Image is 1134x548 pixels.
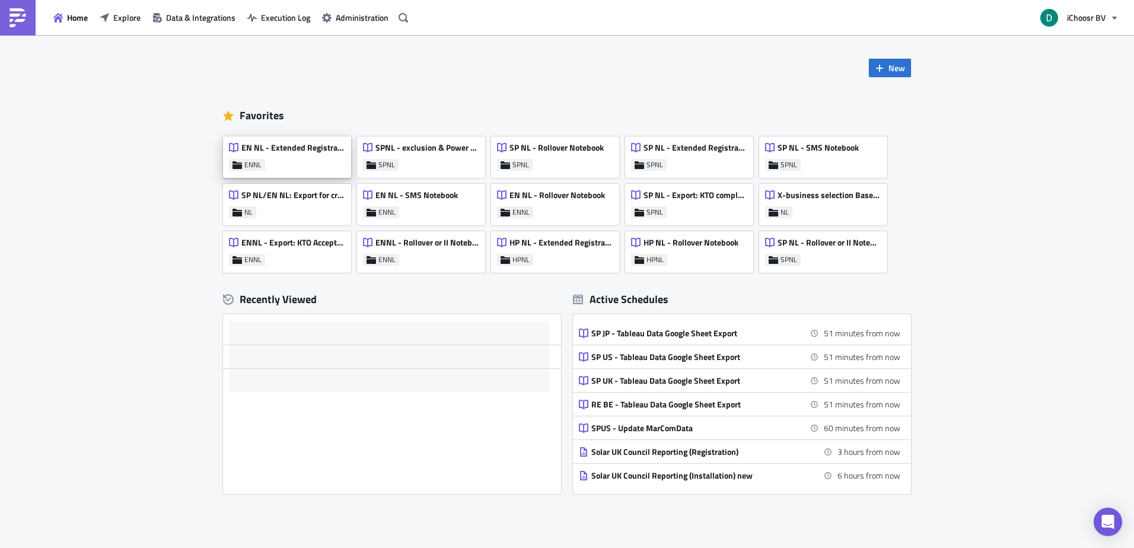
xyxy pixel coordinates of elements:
[837,469,900,482] time: 2025-08-18 15:00
[261,11,310,24] span: Execution Log
[241,8,316,27] button: Execution Log
[824,327,900,339] time: 2025-08-18 10:00
[869,59,911,77] button: New
[579,345,900,368] a: SP US - Tableau Data Google Sheet Export51 minutes from now
[579,440,900,463] a: Solar UK Council Reporting (Registration)3 hours from now
[591,470,799,481] div: Solar UK Council Reporting (Installation) new
[375,142,479,153] span: SPNL - exclusion & Power back to grid list
[491,178,625,225] a: EN NL - Rollover NotebookENNL
[316,8,394,27] button: Administration
[824,351,900,363] time: 2025-08-18 10:00
[512,160,529,170] span: SPNL
[646,160,663,170] span: SPNL
[241,190,345,200] span: SP NL/EN NL: Export for cross check with CRM VEH
[1094,508,1122,536] div: Open Intercom Messenger
[781,160,797,170] span: SPNL
[241,142,345,153] span: EN NL - Extended Registrations export
[579,321,900,345] a: SP JP - Tableau Data Google Sheet Export51 minutes from now
[579,416,900,439] a: SPUS - Update MarComData60 minutes from now
[837,445,900,458] time: 2025-08-18 12:00
[223,130,357,178] a: EN NL - Extended Registrations exportENNL
[113,11,141,24] span: Explore
[375,190,458,200] span: EN NL - SMS Notebook
[778,237,881,248] span: SP NL - Rollover or II Notebook
[512,255,530,265] span: HPNL
[625,178,759,225] a: SP NL - Export: KTO completed/declined #4000 for VEHSPNL
[759,225,893,273] a: SP NL - Rollover or II NotebookSPNL
[591,447,799,457] div: Solar UK Council Reporting (Registration)
[579,393,900,416] a: RE BE - Tableau Data Google Sheet Export51 minutes from now
[375,237,479,248] span: ENNL - Rollover or II Notebook
[888,62,905,74] span: New
[644,190,747,200] span: SP NL - Export: KTO completed/declined #4000 for VEH
[509,237,613,248] span: HP NL - Extended Registrations export
[47,8,94,27] button: Home
[491,225,625,273] a: HP NL - Extended Registrations exportHPNL
[336,11,388,24] span: Administration
[778,190,881,200] span: X-business selection Base from ENNL
[244,208,253,217] span: NL
[378,160,395,170] span: SPNL
[579,464,900,487] a: Solar UK Council Reporting (Installation) new6 hours from now
[357,130,491,178] a: SPNL - exclusion & Power back to grid listSPNL
[491,130,625,178] a: SP NL - Rollover NotebookSPNL
[357,178,491,225] a: EN NL - SMS NotebookENNL
[166,11,235,24] span: Data & Integrations
[644,142,747,153] span: SP NL - Extended Registrations export
[781,208,789,217] span: NL
[625,130,759,178] a: SP NL - Extended Registrations exportSPNL
[241,237,345,248] span: ENNL - Export: KTO Accepted #4000 for VEH
[509,142,604,153] span: SP NL - Rollover Notebook
[579,369,900,392] a: SP UK - Tableau Data Google Sheet Export51 minutes from now
[94,8,146,27] button: Explore
[378,255,396,265] span: ENNL
[512,208,530,217] span: ENNL
[223,107,911,125] div: Favorites
[591,328,799,339] div: SP JP - Tableau Data Google Sheet Export
[778,142,859,153] span: SP NL - SMS Notebook
[1039,8,1059,28] img: Avatar
[223,178,357,225] a: SP NL/EN NL: Export for cross check with CRM VEHNL
[646,255,664,265] span: HPNL
[146,8,241,27] button: Data & Integrations
[591,399,799,410] div: RE BE - Tableau Data Google Sheet Export
[625,225,759,273] a: HP NL - Rollover NotebookHPNL
[244,255,262,265] span: ENNL
[244,160,262,170] span: ENNL
[378,208,396,217] span: ENNL
[644,237,738,248] span: HP NL - Rollover Notebook
[223,291,561,308] div: Recently Viewed
[509,190,605,200] span: EN NL - Rollover Notebook
[8,8,27,27] img: PushMetrics
[759,178,893,225] a: X-business selection Base from ENNLNL
[1067,11,1106,24] span: iChoosr BV
[824,422,900,434] time: 2025-08-18 10:09
[646,208,663,217] span: SPNL
[824,374,900,387] time: 2025-08-18 10:00
[223,225,357,273] a: ENNL - Export: KTO Accepted #4000 for VEHENNL
[1033,5,1125,31] button: iChoosr BV
[591,352,799,362] div: SP US - Tableau Data Google Sheet Export
[824,398,900,410] time: 2025-08-18 10:00
[781,255,797,265] span: SPNL
[591,423,799,434] div: SPUS - Update MarComData
[357,225,491,273] a: ENNL - Rollover or II NotebookENNL
[67,11,88,24] span: Home
[759,130,893,178] a: SP NL - SMS NotebookSPNL
[591,375,799,386] div: SP UK - Tableau Data Google Sheet Export
[573,292,668,306] div: Active Schedules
